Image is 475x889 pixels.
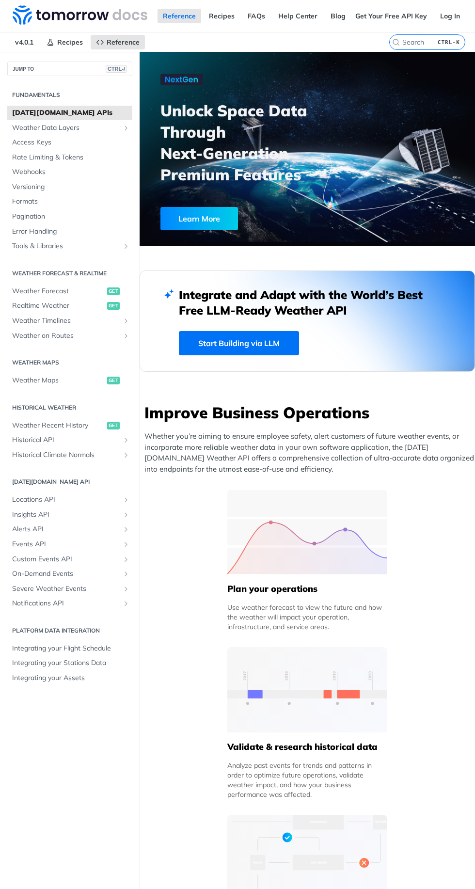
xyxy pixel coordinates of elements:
[7,91,132,99] h2: Fundamentals
[122,451,130,459] button: Show subpages for Historical Climate Normals
[7,239,132,254] a: Tools & LibrariesShow subpages for Tools & Libraries
[179,331,299,355] a: Start Building via LLM
[392,38,400,46] svg: Search
[7,537,132,552] a: Events APIShow subpages for Events API
[160,74,203,85] img: NextGen
[106,65,127,73] span: CTRL-/
[7,671,132,685] a: Integrating your Assets
[7,62,132,76] button: JUMP TOCTRL-/
[7,329,132,343] a: Weather on RoutesShow subpages for Weather on Routes
[122,570,130,578] button: Show subpages for On-Demand Events
[158,9,201,23] a: Reference
[227,647,387,732] img: 13d7ca0-group-496-2.svg
[12,376,105,385] span: Weather Maps
[12,524,120,534] span: Alerts API
[7,448,132,462] a: Historical Climate NormalsShow subpages for Historical Climate Normals
[107,287,120,295] span: get
[12,435,120,445] span: Historical API
[227,490,387,574] img: 39565e8-group-4962x.svg
[325,9,351,23] a: Blog
[12,673,130,683] span: Integrating your Assets
[57,38,83,47] span: Recipes
[12,450,120,460] span: Historical Climate Normals
[7,106,132,120] a: [DATE][DOMAIN_NAME] APIs
[7,121,132,135] a: Weather Data LayersShow subpages for Weather Data Layers
[12,153,130,162] span: Rate Limiting & Tokens
[12,138,130,147] span: Access Keys
[12,212,130,222] span: Pagination
[107,422,120,429] span: get
[107,377,120,384] span: get
[7,403,132,412] h2: Historical Weather
[7,596,132,611] a: Notifications APIShow subpages for Notifications API
[7,269,132,278] h2: Weather Forecast & realtime
[7,641,132,656] a: Integrating your Flight Schedule
[107,38,140,47] span: Reference
[12,241,120,251] span: Tools & Libraries
[12,286,105,296] span: Weather Forecast
[122,585,130,593] button: Show subpages for Severe Weather Events
[7,314,132,328] a: Weather TimelinesShow subpages for Weather Timelines
[10,35,39,49] span: v4.0.1
[122,436,130,444] button: Show subpages for Historical API
[7,299,132,313] a: Realtime Weatherget
[13,5,147,25] img: Tomorrow.io Weather API Docs
[12,495,120,505] span: Locations API
[7,180,132,194] a: Versioning
[12,644,130,653] span: Integrating your Flight Schedule
[7,508,132,522] a: Insights APIShow subpages for Insights API
[122,525,130,533] button: Show subpages for Alerts API
[7,135,132,150] a: Access Keys
[273,9,323,23] a: Help Center
[7,552,132,567] a: Custom Events APIShow subpages for Custom Events API
[227,741,387,753] h5: Validate & research historical data
[227,761,387,799] div: Analyze past events for trends and patterns in order to optimize future operations, validate weat...
[12,569,120,579] span: On-Demand Events
[12,123,120,133] span: Weather Data Layers
[7,165,132,179] a: Webhooks
[160,207,238,230] div: Learn More
[122,556,130,563] button: Show subpages for Custom Events API
[12,421,105,430] span: Weather Recent History
[122,332,130,340] button: Show subpages for Weather on Routes
[41,35,88,49] a: Recipes
[122,124,130,132] button: Show subpages for Weather Data Layers
[91,35,145,49] a: Reference
[227,603,387,632] div: Use weather forecast to view the future and how the weather will impact your operation, infrastru...
[144,402,475,423] h3: Improve Business Operations
[12,510,120,520] span: Insights API
[7,477,132,486] h2: [DATE][DOMAIN_NAME] API
[7,284,132,299] a: Weather Forecastget
[12,227,130,237] span: Error Handling
[122,540,130,548] button: Show subpages for Events API
[7,150,132,165] a: Rate Limiting & Tokens
[12,182,130,192] span: Versioning
[242,9,270,23] a: FAQs
[7,373,132,388] a: Weather Mapsget
[7,522,132,537] a: Alerts APIShow subpages for Alerts API
[122,496,130,504] button: Show subpages for Locations API
[12,108,130,118] span: [DATE][DOMAIN_NAME] APIs
[122,317,130,325] button: Show subpages for Weather Timelines
[12,540,120,549] span: Events API
[12,331,120,341] span: Weather on Routes
[160,100,318,185] h3: Unlock Space Data Through Next-Generation Premium Features
[7,433,132,447] a: Historical APIShow subpages for Historical API
[12,599,120,608] span: Notifications API
[7,209,132,224] a: Pagination
[7,418,132,433] a: Weather Recent Historyget
[7,492,132,507] a: Locations APIShow subpages for Locations API
[12,658,130,668] span: Integrating your Stations Data
[7,358,132,367] h2: Weather Maps
[7,224,132,239] a: Error Handling
[12,167,130,177] span: Webhooks
[122,600,130,607] button: Show subpages for Notifications API
[179,287,436,318] h2: Integrate and Adapt with the World’s Best Free LLM-Ready Weather API
[12,301,105,311] span: Realtime Weather
[435,9,465,23] a: Log In
[12,197,130,206] span: Formats
[12,555,120,564] span: Custom Events API
[7,194,132,209] a: Formats
[435,37,462,47] kbd: CTRL-K
[12,584,120,594] span: Severe Weather Events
